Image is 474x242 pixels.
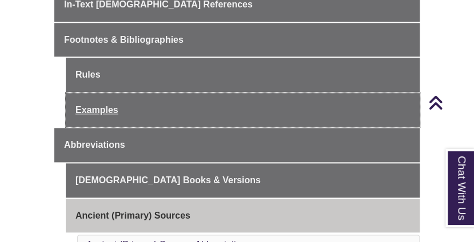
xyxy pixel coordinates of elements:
[64,140,125,150] span: Abbreviations
[54,128,420,162] a: Abbreviations
[54,23,420,57] a: Footnotes & Bibliographies
[64,35,184,45] span: Footnotes & Bibliographies
[66,163,420,197] a: [DEMOGRAPHIC_DATA] Books & Versions
[66,58,420,92] a: Rules
[66,199,420,233] a: Ancient (Primary) Sources
[428,95,471,110] a: Back to Top
[66,93,420,127] a: Examples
